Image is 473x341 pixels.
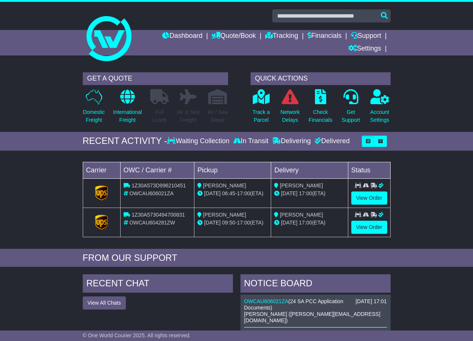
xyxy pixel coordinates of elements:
[162,30,202,43] a: Dashboard
[83,72,228,85] div: GET A QUOTE
[355,298,386,305] div: [DATE] 17:01
[222,220,235,226] span: 09:50
[370,108,389,124] p: Account Settings
[95,185,108,200] img: GetCarrierServiceLogo
[341,89,360,128] a: GetSupport
[129,190,173,196] span: OWCAU606021ZA
[95,215,108,230] img: GetCarrierServiceLogo
[244,298,288,304] a: OWCAU606021ZA
[197,219,268,227] div: - (ETA)
[244,311,380,323] span: [PERSON_NAME] ([PERSON_NAME][EMAIL_ADDRESS][DOMAIN_NAME])
[113,89,142,128] a: InternationalFreight
[244,298,343,311] span: 24 SA PCC Application Documents
[265,30,298,43] a: Tracking
[83,108,105,124] p: Domestic Freight
[131,212,185,218] span: 1Z30A5730494700831
[299,190,312,196] span: 17:00
[204,220,221,226] span: [DATE]
[281,220,297,226] span: [DATE]
[308,89,333,128] a: CheckFinancials
[348,162,390,178] td: Status
[83,296,126,310] button: View All Chats
[348,43,381,55] a: Settings
[307,30,342,43] a: Financials
[351,191,387,205] a: View Order
[280,212,323,218] span: [PERSON_NAME]
[194,162,271,178] td: Pickup
[237,190,250,196] span: 17:00
[113,108,142,124] p: International Freight
[237,220,250,226] span: 17:00
[244,298,387,311] div: ( )
[309,108,332,124] p: Check Financials
[299,220,312,226] span: 17:00
[281,108,300,124] p: Network Delays
[83,253,391,263] div: FROM OUR SUPPORT
[150,108,169,124] p: Full Loads
[271,162,348,178] td: Delivery
[231,137,270,145] div: In Transit
[370,89,390,128] a: AccountSettings
[204,190,221,196] span: [DATE]
[83,274,233,295] div: RECENT CHAT
[280,89,300,128] a: NetworkDelays
[240,274,391,295] div: NOTICE BOARD
[120,162,194,178] td: OWC / Carrier #
[252,108,270,124] p: Track a Parcel
[351,30,381,43] a: Support
[280,182,323,188] span: [PERSON_NAME]
[129,220,175,226] span: OWCAU604281ZW
[197,190,268,197] div: - (ETA)
[281,190,297,196] span: [DATE]
[167,137,231,145] div: Waiting Collection
[177,108,199,124] p: Air & Sea Freight
[207,108,228,124] p: Air / Sea Depot
[274,190,345,197] div: (ETA)
[203,212,246,218] span: [PERSON_NAME]
[351,221,387,234] a: View Order
[251,72,391,85] div: QUICK ACTIONS
[252,89,270,128] a: Track aParcel
[83,89,105,128] a: DomesticFreight
[342,108,360,124] p: Get Support
[313,137,350,145] div: Delivered
[131,182,186,188] span: 1Z30A573D996210451
[270,137,313,145] div: Delivering
[83,332,191,338] span: © One World Courier 2025. All rights reserved.
[203,182,246,188] span: [PERSON_NAME]
[212,30,256,43] a: Quote/Book
[83,162,120,178] td: Carrier
[222,190,235,196] span: 06:45
[274,219,345,227] div: (ETA)
[83,136,167,147] div: RECENT ACTIVITY -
